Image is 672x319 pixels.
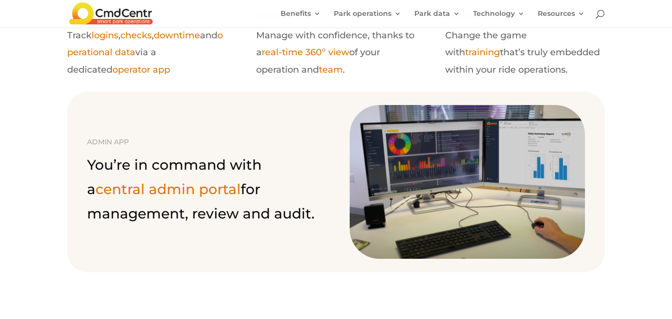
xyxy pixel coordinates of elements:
[319,64,343,75] a: team
[154,30,200,41] a: downtime
[465,47,500,58] a: training
[350,105,585,259] img: CmdCentr_Admin_Dashboard_reports
[87,138,322,150] h3: Admin app
[96,181,241,198] a: central admin portal
[281,10,321,27] a: Benefits
[256,27,416,78] p: Manage with confidence, thanks to a of your operation and .
[414,10,460,27] a: Park data
[69,2,153,24] img: CmdCentr
[262,47,349,58] a: real-time 360º view
[120,30,152,41] a: checks
[112,64,170,75] a: operator app
[538,10,585,27] a: Resources
[92,30,118,41] a: logins
[334,10,401,27] a: Park operations
[67,27,227,78] p: Track , , and via a dedicated
[87,153,322,226] p: You’re in command with a for management, review and audit.
[445,27,605,78] p: Change the game with that’s truly embedded within your ride operations.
